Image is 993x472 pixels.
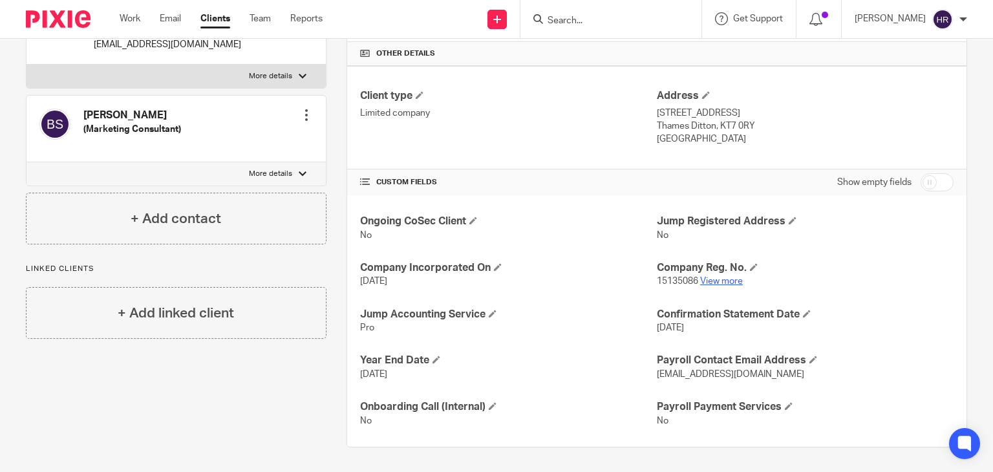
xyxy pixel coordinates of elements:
[249,169,292,179] p: More details
[83,123,181,136] h5: (Marketing Consultant)
[657,261,954,275] h4: Company Reg. No.
[932,9,953,30] img: svg%3E
[837,176,912,189] label: Show empty fields
[360,323,374,332] span: Pro
[657,89,954,103] h4: Address
[855,12,926,25] p: [PERSON_NAME]
[546,16,663,27] input: Search
[657,416,668,425] span: No
[360,416,372,425] span: No
[360,354,657,367] h4: Year End Date
[160,12,181,25] a: Email
[290,12,323,25] a: Reports
[26,264,326,274] p: Linked clients
[360,177,657,188] h4: CUSTOM FIELDS
[200,12,230,25] a: Clients
[733,14,783,23] span: Get Support
[360,370,387,379] span: [DATE]
[376,48,435,59] span: Other details
[39,109,70,140] img: svg%3E
[360,231,372,240] span: No
[657,107,954,120] p: [STREET_ADDRESS]
[657,231,668,240] span: No
[657,215,954,228] h4: Jump Registered Address
[657,133,954,145] p: [GEOGRAPHIC_DATA]
[94,38,241,51] p: [EMAIL_ADDRESS][DOMAIN_NAME]
[360,277,387,286] span: [DATE]
[360,400,657,414] h4: Onboarding Call (Internal)
[360,107,657,120] p: Limited company
[657,323,684,332] span: [DATE]
[657,308,954,321] h4: Confirmation Statement Date
[250,12,271,25] a: Team
[131,209,221,229] h4: + Add contact
[657,400,954,414] h4: Payroll Payment Services
[360,215,657,228] h4: Ongoing CoSec Client
[657,277,698,286] span: 15135086
[118,303,234,323] h4: + Add linked client
[657,120,954,133] p: Thames Ditton, KT7 0RY
[657,370,804,379] span: [EMAIL_ADDRESS][DOMAIN_NAME]
[83,109,181,122] h4: [PERSON_NAME]
[360,308,657,321] h4: Jump Accounting Service
[360,89,657,103] h4: Client type
[26,10,91,28] img: Pixie
[700,277,743,286] a: View more
[657,354,954,367] h4: Payroll Contact Email Address
[249,71,292,81] p: More details
[360,261,657,275] h4: Company Incorporated On
[120,12,140,25] a: Work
